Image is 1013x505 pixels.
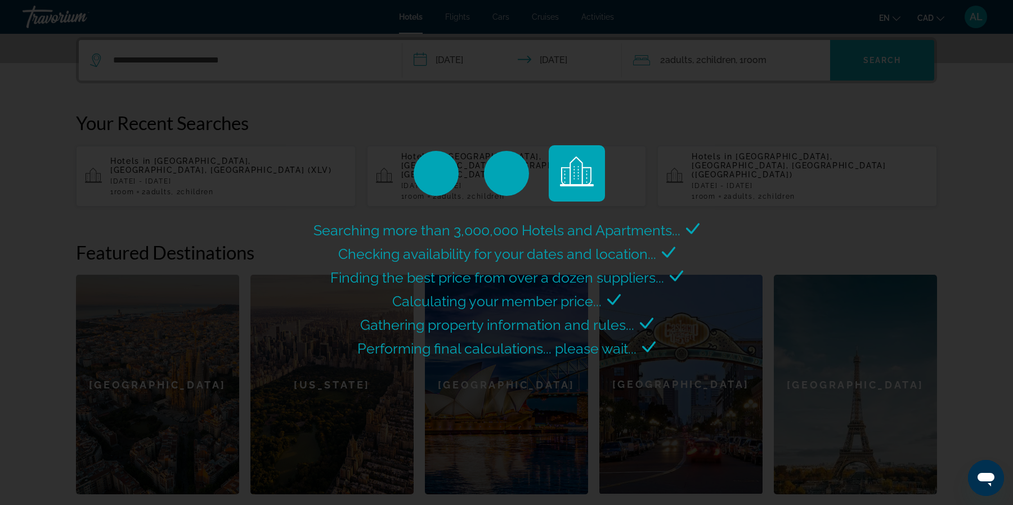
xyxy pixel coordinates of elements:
span: Searching more than 3,000,000 Hotels and Apartments... [313,222,680,239]
span: Finding the best price from over a dozen suppliers... [330,269,664,286]
iframe: Bouton de lancement de la fenêtre de messagerie [968,460,1004,496]
span: Calculating your member price... [392,293,602,310]
span: Checking availability for your dates and location... [338,245,656,262]
span: Gathering property information and rules... [360,316,634,333]
span: Performing final calculations... please wait... [357,340,637,357]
